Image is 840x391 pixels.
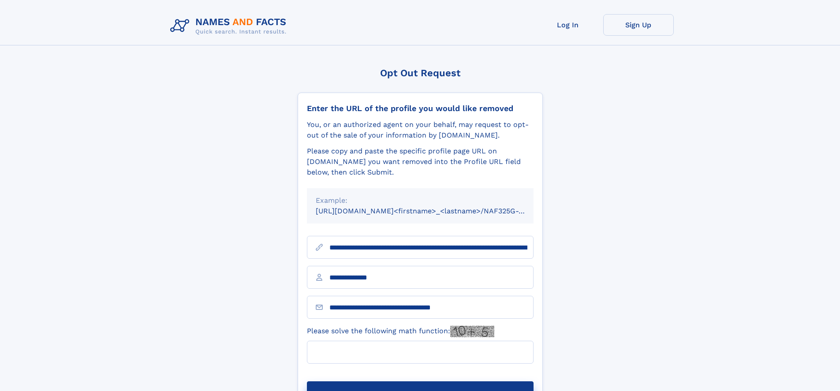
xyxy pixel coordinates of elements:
[307,146,534,178] div: Please copy and paste the specific profile page URL on [DOMAIN_NAME] you want removed into the Pr...
[316,195,525,206] div: Example:
[307,104,534,113] div: Enter the URL of the profile you would like removed
[298,67,543,78] div: Opt Out Request
[307,119,534,141] div: You, or an authorized agent on your behalf, may request to opt-out of the sale of your informatio...
[603,14,674,36] a: Sign Up
[533,14,603,36] a: Log In
[316,207,550,215] small: [URL][DOMAIN_NAME]<firstname>_<lastname>/NAF325G-xxxxxxxx
[167,14,294,38] img: Logo Names and Facts
[307,326,494,337] label: Please solve the following math function:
